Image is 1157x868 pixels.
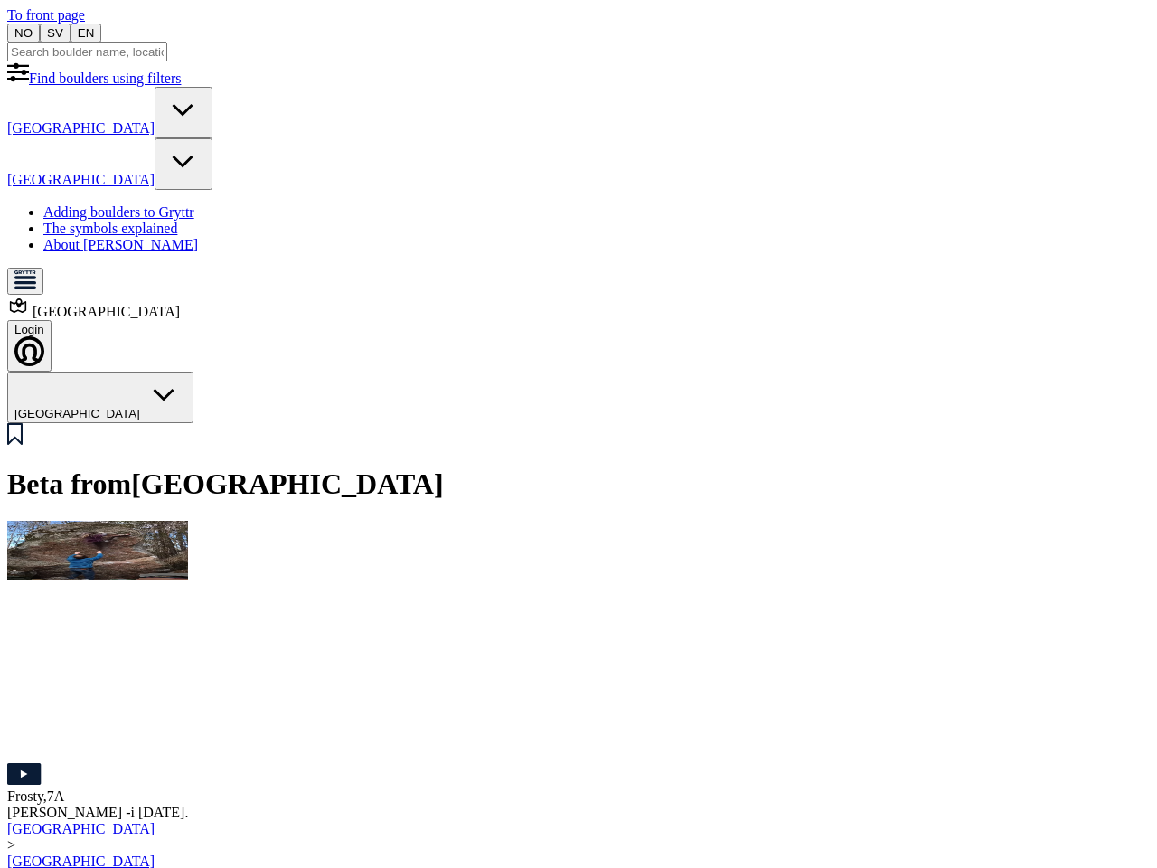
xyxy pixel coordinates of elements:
[7,24,40,42] button: NO
[7,837,15,853] span: >
[40,24,71,42] button: SV
[43,221,177,236] a: The symbols explained
[130,805,188,820] span: i [DATE].
[7,805,188,821] div: [PERSON_NAME] -
[14,407,143,420] span: [GEOGRAPHIC_DATA]
[43,237,198,252] a: About [PERSON_NAME]
[7,172,155,187] a: [GEOGRAPHIC_DATA]
[7,42,167,61] input: Search boulder name, location or collection
[43,204,194,220] a: Adding boulders to Gryttr
[29,71,181,86] span: Find boulders using filters
[7,821,155,836] a: [GEOGRAPHIC_DATA]
[7,521,188,581] img: Christina pa Frosty
[7,467,1150,501] h1: Beta from [GEOGRAPHIC_DATA]
[7,71,181,86] a: Find boulders using filters
[7,372,193,423] button: [GEOGRAPHIC_DATA]
[7,120,155,136] a: [GEOGRAPHIC_DATA]
[7,788,188,805] div: Frosty , 7A
[7,295,1150,320] div: [GEOGRAPHIC_DATA]
[7,320,52,372] button: Login
[7,7,85,23] a: To front page
[71,24,102,42] button: EN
